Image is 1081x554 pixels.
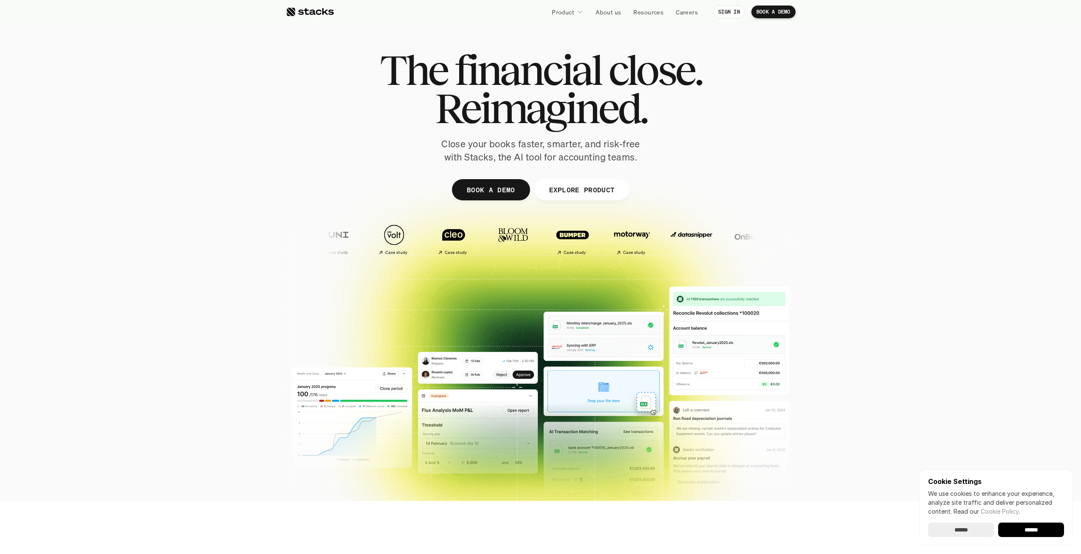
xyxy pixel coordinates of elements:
[633,8,663,17] p: Resources
[671,4,703,20] a: Careers
[756,9,790,15] p: BOOK A DEMO
[426,220,481,259] a: Case study
[534,179,629,200] a: EXPLORE PRODUCT
[545,220,600,259] a: Case study
[454,51,601,89] span: financial
[718,9,740,15] p: SIGN IN
[563,250,586,255] h2: Case study
[466,183,515,196] p: BOOK A DEMO
[623,250,645,255] h2: Case study
[751,6,796,18] a: BOOK A DEMO
[981,508,1019,515] a: Cookie Policy
[549,183,615,196] p: EXPLORE PRODUCT
[628,4,669,20] a: Resources
[954,508,1020,515] span: Read our .
[435,138,647,164] p: Close your books faster, smarter, and risk-free with Stacks, the AI tool for accounting teams.
[590,4,626,20] a: About us
[452,179,530,200] a: BOOK A DEMO
[380,51,447,89] span: The
[604,220,660,259] a: Case study
[928,478,1064,485] p: Cookie Settings
[552,8,574,17] p: Product
[444,250,467,255] h2: Case study
[385,250,407,255] h2: Case study
[608,51,702,89] span: close.
[713,6,745,18] a: SIGN IN
[325,250,348,255] h2: Case study
[367,220,422,259] a: Case study
[435,89,646,127] span: Reimagined.
[928,489,1064,516] p: We use cookies to enhance your experience, analyze site traffic and deliver personalized content.
[596,8,621,17] p: About us
[676,8,698,17] p: Careers
[307,220,362,259] a: Case study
